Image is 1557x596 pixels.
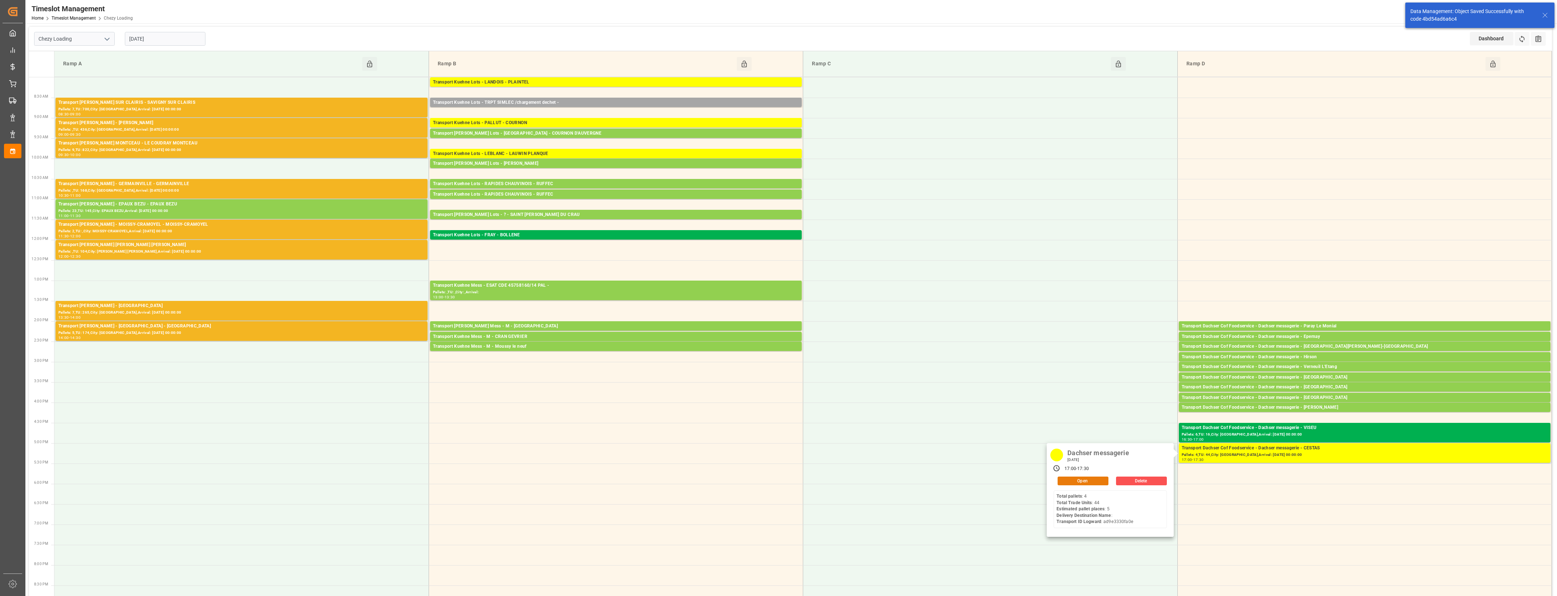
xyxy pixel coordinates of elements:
span: 12:00 PM [32,237,48,241]
div: Transport Kuehne Lots - FRAY - BOLLENE [433,232,799,239]
div: 09:30 [70,133,81,136]
span: 3:30 PM [34,379,48,383]
div: 17:00 [1193,438,1204,441]
span: 4:30 PM [34,420,48,424]
span: 6:00 PM [34,481,48,485]
div: [DATE] [1065,457,1131,462]
a: Timeslot Management [52,16,96,21]
div: Pallets: ,TU: 241,City: LAUWIN PLANQUE,Arrival: [DATE] 00:00:00 [433,158,799,164]
div: Pallets: ,TU: 436,City: [GEOGRAPHIC_DATA],Arrival: [DATE] 00:00:00 [58,127,425,133]
div: Pallets: 1,TU: 42,City: [GEOGRAPHIC_DATA][PERSON_NAME],Arrival: [DATE] 00:00:00 [1182,350,1548,356]
div: 11:30 [58,234,69,238]
div: 11:30 [70,214,81,217]
div: 17:30 [1077,466,1089,472]
div: 17:00 [1182,458,1192,461]
div: - [444,295,445,299]
div: 08:30 [58,113,69,116]
div: Pallets: 1,TU: 13,City: [GEOGRAPHIC_DATA],Arrival: [DATE] 00:00:00 [1182,361,1548,367]
div: - [69,153,70,156]
div: 16:30 [1182,438,1192,441]
span: 2:30 PM [34,338,48,342]
div: Ramp D [1184,57,1486,71]
div: Pallets: 4,TU: 44,City: [GEOGRAPHIC_DATA],Arrival: [DATE] 00:00:00 [1182,452,1548,458]
div: Timeslot Management [32,3,133,14]
div: Transport [PERSON_NAME] SUR CLAIRIS - SAVIGNY SUR CLAIRIS [58,99,425,106]
div: Transport [PERSON_NAME] Lots - [PERSON_NAME] [433,160,799,167]
div: Transport [PERSON_NAME] Mess - M - [GEOGRAPHIC_DATA] [433,323,799,330]
div: Pallets: 9,TU: 744,City: BOLLENE,Arrival: [DATE] 00:00:00 [433,239,799,245]
div: Pallets: ,TU: ,City: ,Arrival: [433,106,799,113]
div: 17:30 [1193,458,1204,461]
b: Estimated pallet places [1057,506,1104,511]
div: 09:30 [58,153,69,156]
span: 11:00 AM [32,196,48,200]
div: Pallets: 1,TU: ,City: [GEOGRAPHIC_DATA],Arrival: [DATE] 00:00:00 [1182,381,1548,387]
div: - [69,255,70,258]
div: Transport Dachser Cof Foodservice - Dachser messagerie - [GEOGRAPHIC_DATA][PERSON_NAME]-[GEOGRAPH... [1182,343,1548,350]
div: Pallets: 2,TU: 74,City: [GEOGRAPHIC_DATA],Arrival: [DATE] 00:00:00 [1182,340,1548,347]
div: - [1076,466,1077,472]
div: 12:00 [58,255,69,258]
div: Transport Kuehne Lots - TRPT SIMLEC /chargement dechet - [433,99,799,106]
div: Transport Kuehne Lots - RAPIDES CHAUVINOIS - RUFFEC [433,180,799,188]
div: 11:00 [58,214,69,217]
span: 3:00 PM [34,359,48,363]
div: Transport Dachser Cof Foodservice - Dachser messagerie - VISEU [1182,424,1548,432]
button: Open [1058,477,1108,485]
div: Pallets: 5,TU: 60,City: COURNON D'AUVERGNE,Arrival: [DATE] 00:00:00 [433,137,799,143]
div: Pallets: 1,TU: 539,City: RUFFEC,Arrival: [DATE] 00:00:00 [433,188,799,194]
div: Pallets: 7,TU: 265,City: [GEOGRAPHIC_DATA],Arrival: [DATE] 00:00:00 [58,310,425,316]
div: Transport [PERSON_NAME] - [PERSON_NAME] [58,119,425,127]
div: Pallets: ,TU: 23,City: CRAN GEVRIER,Arrival: [DATE] 00:00:00 [433,340,799,347]
div: Transport [PERSON_NAME] Lots - ? - SAINT [PERSON_NAME] DU CRAU [433,211,799,219]
div: Transport Dachser Cof Foodservice - Dachser messagerie - Verneuil L'Etang [1182,363,1548,371]
input: Type to search/select [34,32,115,46]
div: 14:00 [70,316,81,319]
div: Transport Dachser Cof Foodservice - Dachser messagerie - [GEOGRAPHIC_DATA] [1182,374,1548,381]
div: 09:00 [70,113,81,116]
div: Transport [PERSON_NAME] - GERMAINVILLE - GERMAINVILLE [58,180,425,188]
span: 1:30 PM [34,298,48,302]
b: Delivery Destination Name [1057,513,1111,518]
span: 9:00 AM [34,115,48,119]
div: Pallets: 4,TU: 344,City: [GEOGRAPHIC_DATA],Arrival: [DATE] 00:00:00 [433,86,799,92]
span: 2:00 PM [34,318,48,322]
div: Ramp C [809,57,1111,71]
div: : 4 : 44 : 5 : : ad9e3330fa0e [1057,493,1133,525]
input: DD-MM-YYYY [125,32,205,46]
div: Transport Kuehne Lots - LEBLANC - LAUWIN PLANQUE [433,150,799,158]
div: Transport Dachser Cof Foodservice - Dachser messagerie - Epernay [1182,333,1548,340]
div: - [69,113,70,116]
div: Pallets: 2,TU: 1039,City: RUFFEC,Arrival: [DATE] 00:00:00 [433,198,799,204]
div: 17:00 [1064,466,1076,472]
button: open menu [101,33,112,45]
div: Transport Dachser Cof Foodservice - Dachser messagerie - [GEOGRAPHIC_DATA] [1182,384,1548,391]
div: Transport Dachser Cof Foodservice - Dachser messagerie - [GEOGRAPHIC_DATA] [1182,394,1548,401]
div: Pallets: 6,TU: 16,City: [GEOGRAPHIC_DATA],Arrival: [DATE] 00:00:00 [1182,432,1548,438]
div: - [69,214,70,217]
div: - [69,194,70,197]
div: 12:00 [70,234,81,238]
span: 8:30 AM [34,94,48,98]
span: 4:00 PM [34,399,48,403]
span: 10:30 AM [32,176,48,180]
div: Pallets: ,TU: ,City: ,Arrival: [433,289,799,295]
div: - [69,316,70,319]
span: 8:30 PM [34,582,48,586]
a: Home [32,16,44,21]
div: 12:30 [70,255,81,258]
div: 13:30 [445,295,455,299]
div: Pallets: ,TU: 72,City: [GEOGRAPHIC_DATA],Arrival: [DATE] 00:00:00 [1182,391,1548,397]
div: Pallets: ,TU: 168,City: [GEOGRAPHIC_DATA],Arrival: [DATE] 00:00:00 [58,188,425,194]
div: Transport [PERSON_NAME] - [GEOGRAPHIC_DATA] - [GEOGRAPHIC_DATA] [58,323,425,330]
div: 14:30 [70,336,81,339]
div: Transport [PERSON_NAME] MONTCEAU - LE COUDRAY MONTCEAU [58,140,425,147]
div: Pallets: ,TU: 80,City: [PERSON_NAME],Arrival: [DATE] 00:00:00 [1182,411,1548,417]
div: Dashboard [1470,32,1513,45]
div: - [69,234,70,238]
span: 5:30 PM [34,460,48,464]
div: 09:00 [58,133,69,136]
span: 6:30 PM [34,501,48,505]
span: 9:30 AM [34,135,48,139]
div: Transport [PERSON_NAME] - EPAUX BEZU - EPAUX BEZU [58,201,425,208]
